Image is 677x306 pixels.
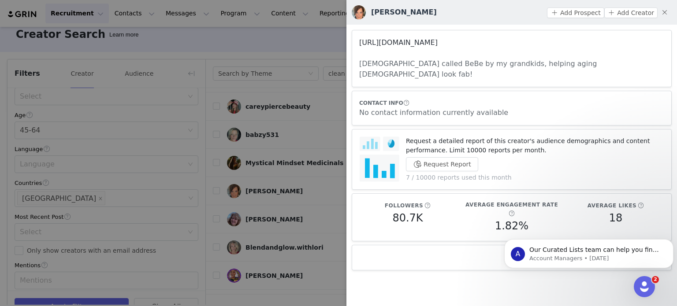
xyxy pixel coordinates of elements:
[495,218,528,234] h5: 1.82%
[352,5,366,19] img: v2
[547,7,604,18] button: Add Prospect
[604,7,658,18] button: Add Creator
[406,157,478,171] button: Request Report
[385,202,423,210] h5: Followers
[609,210,623,226] h5: 18
[371,7,437,18] h3: [PERSON_NAME]
[588,202,636,210] h5: Average Likes
[392,210,423,226] h5: 80.7K
[359,100,403,106] span: CONTACT INFO
[359,38,438,47] a: [URL][DOMAIN_NAME]
[359,107,664,118] p: No contact information currently available
[652,276,659,283] span: 2
[359,59,664,80] h3: [DEMOGRAPHIC_DATA] called BeBe by my grandkids, helping aging [DEMOGRAPHIC_DATA] look fab!
[406,136,664,155] p: Request a detailed report of this creator's audience demographics and content performance. Limit ...
[634,276,655,297] iframe: Intercom live chat
[406,173,664,182] p: 7 / 10000 reports used this month
[359,136,399,182] img: audience-report.png
[465,201,558,209] h5: Average Engagement Rate
[501,221,677,282] iframe: Intercom notifications message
